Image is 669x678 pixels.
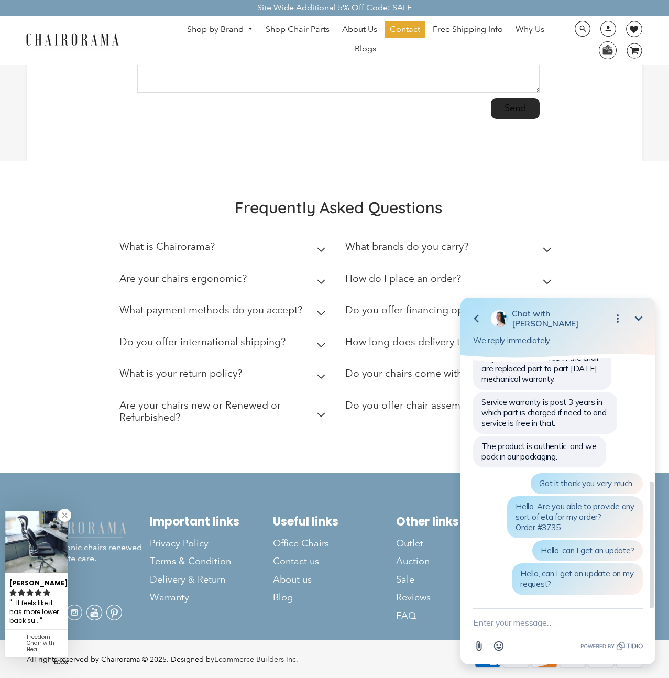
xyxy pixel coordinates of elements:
a: Reviews [396,588,519,606]
h2: Are your chairs new or Renewed or Refurbished? [119,399,330,423]
span: Reviews [396,592,431,604]
span: Privacy Policy [150,538,209,550]
p: Modern iconic chairs renewed with ultimate care. [27,520,150,564]
span: Delivery & Return [150,574,225,586]
nav: DesktopNavigation [169,21,562,60]
a: About Us [337,21,382,38]
summary: Do you offer financing options? [345,297,555,329]
h2: Do you offer chair assembly services? [345,399,519,411]
img: chairorama [27,520,131,538]
a: Free Shipping Info [427,21,508,38]
svg: rating icon full [43,589,50,596]
h2: What brands do you carry? [345,240,468,253]
span: FAQ [396,610,416,622]
summary: Do your chairs come with a warranty? [345,360,555,392]
a: Contact us [273,552,396,570]
div: ...It feels like it has more lower back support too.Â... [9,598,64,627]
div: [PERSON_NAME] [9,575,64,588]
a: Blogs [349,40,381,57]
svg: rating icon full [18,589,25,596]
h2: What payment methods do you accept? [119,304,302,316]
h2: How long does delivery take? [345,336,481,348]
summary: Do you offer chair assembly services? [345,392,555,424]
span: Contact [390,24,420,35]
summary: Are your chairs new or Renewed or Refurbished? [119,392,330,436]
span: Warranty [150,592,189,604]
a: About us [273,571,396,588]
span: Free Shipping Info [433,24,503,35]
h2: Other links [396,515,519,529]
span: Why Us [516,24,544,35]
summary: What is your return policy? [119,360,330,392]
span: Auction [396,555,430,567]
summary: Are your chairs ergonomic? [119,265,330,297]
span: Contact us [273,555,319,567]
a: FAQ [396,607,519,625]
span: Blog [273,592,293,604]
span: Blogs [355,43,376,54]
h4: Folow us [27,585,150,598]
a: Delivery & Return [150,571,273,588]
summary: How do I place an order? [345,265,555,297]
a: Blog [273,588,396,606]
h2: How do I place an order? [345,272,461,285]
span: Office Chairs [273,538,329,550]
h2: Are your chairs ergonomic? [119,272,247,285]
img: WhatsApp_Image_2024-07-12_at_16.23.01.webp [599,42,616,58]
a: Outlet [396,534,519,552]
summary: What payment methods do you accept? [119,297,330,329]
a: Terms & Condition [150,552,273,570]
svg: rating icon full [9,589,17,596]
a: Why Us [510,21,550,38]
span: Outlet [396,538,423,550]
span: Shop Chair Parts [266,24,330,35]
div: Freedom Chair with Headrest | Blue Leather | - (Renewed) [27,634,64,653]
h2: What is your return policy? [119,367,242,379]
summary: Do you offer international shipping? [119,329,330,360]
a: Ecommerce Builders Inc. [214,654,298,664]
a: Shop Chair Parts [260,21,335,38]
span: About us [273,574,312,586]
summary: How long does delivery take? [345,329,555,360]
iframe: Tidio Chat [447,287,669,678]
svg: rating icon full [26,589,34,596]
a: Contact [385,21,425,38]
h2: Frequently Asked Questions [119,198,557,217]
span: About Us [342,24,377,35]
a: Shop by Brand [182,21,258,38]
img: Zachary review of Freedom Chair with Headrest | Blue Leather | - (Renewed) [5,511,68,574]
h2: Important links [150,515,273,529]
input: Send [491,98,540,119]
h2: Do your chairs come with a warranty? [345,367,517,379]
h2: Do you offer international shipping? [119,336,286,348]
a: Privacy Policy [150,534,273,552]
div: All rights reserved by Chairorama © 2025. Designed by [27,654,298,665]
img: chairorama [20,31,125,50]
summary: What brands do you carry? [345,233,555,265]
h2: Do you offer financing options? [345,304,491,316]
summary: What is Chairorama? [119,233,330,265]
a: Auction [396,552,519,570]
a: Sale [396,571,519,588]
svg: rating icon full [35,589,42,596]
a: Office Chairs [273,534,396,552]
span: Sale [396,574,414,586]
a: Warranty [150,588,273,606]
span: Terms & Condition [150,555,231,567]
